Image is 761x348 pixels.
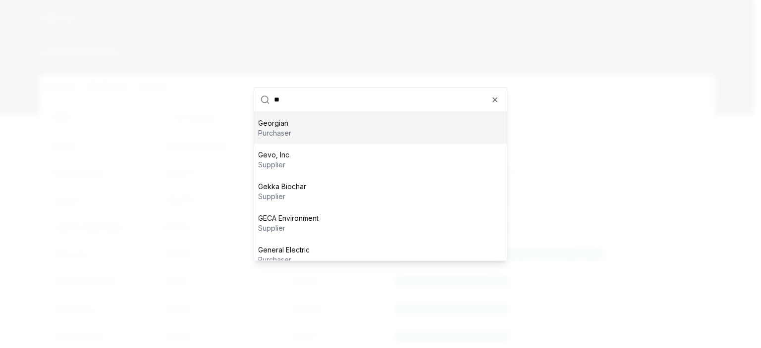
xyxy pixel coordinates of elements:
p: supplier [258,223,319,233]
p: supplier [258,191,306,201]
p: Gevo, Inc. [258,149,291,159]
p: GECA Environment [258,213,319,223]
p: General Electric [258,245,310,254]
p: purchaser [258,254,310,264]
p: Gekka Biochar [258,181,306,191]
p: purchaser [258,128,291,138]
p: Georgian [258,118,291,128]
p: supplier [258,159,291,169]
